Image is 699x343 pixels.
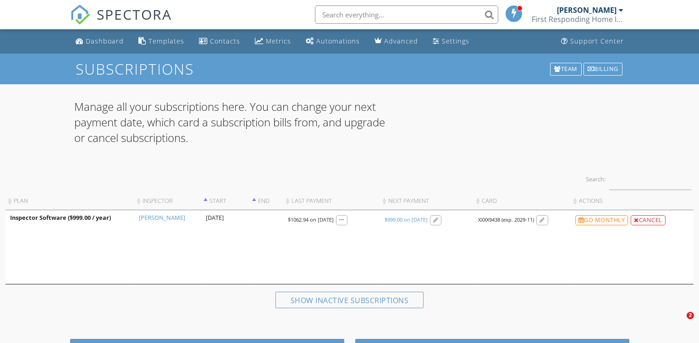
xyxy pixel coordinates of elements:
div: Settings [442,37,469,45]
div: Go monthly [575,215,628,225]
div: Dashboard [86,37,124,45]
a: Contacts [195,33,244,50]
a: Automations (Basic) [302,33,363,50]
th: Inspector: activate to sort column ascending [134,192,201,210]
a: SPECTORA [70,12,172,32]
th: Start: activate to sort column ascending [201,192,250,210]
th: Card: activate to sort column ascending [473,192,571,210]
div: Support Center [570,37,624,45]
a: Templates [135,33,188,50]
div: Automations [316,37,360,45]
div: Inspector Software ($999.00 / year) [10,214,130,222]
th: Plan: activate to sort column ascending [6,192,134,210]
h1: Subscriptions [76,61,623,77]
a: Team [549,62,583,76]
th: Last Payment: activate to sort column ascending [283,192,380,210]
input: Search: [609,168,691,190]
div: Show inactive subscriptions [275,292,424,308]
img: The Best Home Inspection Software - Spectora [70,5,90,25]
th: End: activate to sort column descending [250,192,283,210]
a: Settings [429,33,473,50]
th: Next Payment: activate to sort column ascending [380,192,473,210]
th: Actions: activate to sort column ascending [571,192,693,210]
input: Search everything... [315,5,498,24]
div: $999.00 on [DATE] [385,216,428,223]
a: [PERSON_NAME] [139,214,185,222]
div: Team [550,63,582,76]
span: 2 [687,312,694,319]
div: Contacts [210,37,240,45]
td: [DATE] [201,210,250,284]
p: Manage all your subscriptions here. You can change your next payment date, which card a subscript... [74,99,391,145]
div: XXXX9438 (exp. 2029-11) [478,216,534,223]
a: Billing [583,62,623,76]
a: Metrics [251,33,295,50]
div: Templates [149,37,184,45]
div: Advanced [384,37,418,45]
div: [PERSON_NAME] [557,5,616,15]
div: Billing [583,63,622,76]
a: Support Center [557,33,627,50]
iframe: Intercom live chat [668,312,690,334]
div: First Responding Home Inspections [532,15,623,24]
div: Metrics [266,37,291,45]
label: Search: [586,168,691,190]
a: Dashboard [72,33,127,50]
div: Cancel [631,215,666,225]
span: SPECTORA [97,5,172,24]
a: Advanced [371,33,422,50]
div: $1062.94 on [DATE] [288,216,334,223]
